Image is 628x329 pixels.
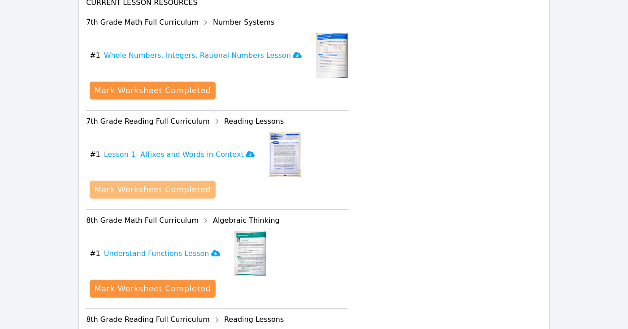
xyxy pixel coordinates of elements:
img: Understand Functions Lesson [234,231,266,276]
div: Mark Worksheet Completed [94,84,211,97]
span: # 1 [90,50,100,61]
div: Mark Worksheet Completed [94,183,211,196]
span: # 1 [90,248,100,259]
div: 8th Grade Reading Full Curriculum Reading Lessons [86,312,348,327]
h3: Lesson 1- Affixes and Words in Context [104,149,255,160]
div: Mark Worksheet Completed [94,282,211,295]
div: 7th Grade Math Full Curriculum Number Systems [86,15,348,30]
button: #1Lesson 1- Affixes and Words in Context [90,132,262,177]
button: Mark Worksheet Completed [90,181,215,199]
span: # 1 [90,149,100,160]
button: Mark Worksheet Completed [90,280,215,298]
h3: Understand Functions Lesson [104,248,220,259]
div: 7th Grade Reading Full Curriculum Reading Lessons [86,114,348,129]
h3: Whole Numbers, Integers, Rational Numbers Lesson [104,50,302,61]
img: Whole Numbers, Integers, Rational Numbers Lesson [316,33,348,78]
button: Mark Worksheet Completed [90,82,215,100]
img: Lesson 1- Affixes and Words in Context [269,132,301,177]
div: 8th Grade Math Full Curriculum Algebraic Thinking [86,213,348,228]
button: #1Whole Numbers, Integers, Rational Numbers Lesson [90,33,309,78]
button: #1Understand Functions Lesson [90,231,227,276]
